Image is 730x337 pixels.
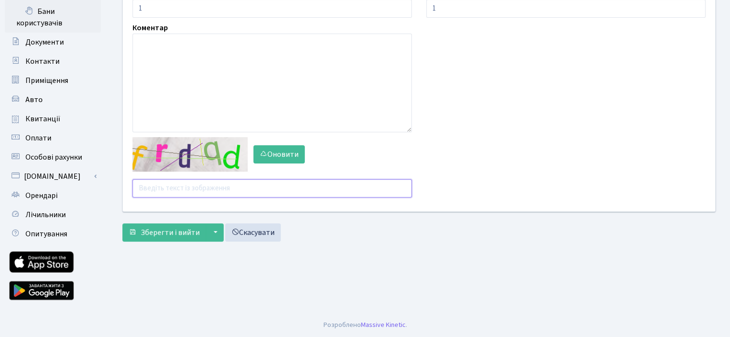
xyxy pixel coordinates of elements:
[5,90,101,109] a: Авто
[132,137,248,172] img: default
[5,167,101,186] a: [DOMAIN_NAME]
[5,148,101,167] a: Особові рахунки
[5,224,101,244] a: Опитування
[5,71,101,90] a: Приміщення
[25,152,82,163] span: Особові рахунки
[141,227,200,238] span: Зберегти і вийти
[5,2,101,33] a: Бани користувачів
[323,320,407,330] div: Розроблено .
[122,223,206,242] button: Зберегти і вийти
[5,186,101,205] a: Орендарі
[5,52,101,71] a: Контакти
[25,56,60,67] span: Контакти
[25,75,68,86] span: Приміщення
[5,33,101,52] a: Документи
[25,37,64,47] span: Документи
[132,179,412,198] input: Введіть текст із зображення
[5,205,101,224] a: Лічильники
[132,22,168,34] label: Коментар
[361,320,406,330] a: Massive Kinetic
[25,94,43,105] span: Авто
[5,128,101,148] a: Оплати
[25,229,67,239] span: Опитування
[25,114,60,124] span: Квитанції
[5,109,101,128] a: Квитанції
[25,133,51,143] span: Оплати
[253,145,305,163] button: Оновити
[225,223,281,242] a: Скасувати
[25,190,58,201] span: Орендарі
[25,209,66,220] span: Лічильники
